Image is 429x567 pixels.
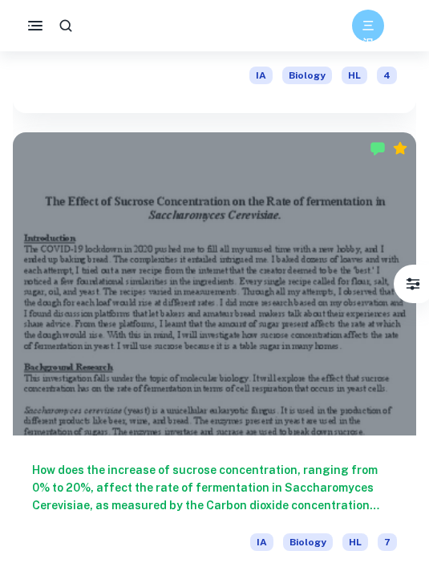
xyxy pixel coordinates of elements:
button: 三沢 [352,10,384,42]
span: IA [249,67,273,84]
span: Biology [283,533,333,551]
span: 7 [378,533,397,551]
img: Marked [370,140,386,156]
span: IA [250,533,273,551]
span: 4 [377,67,397,84]
button: Filter [397,268,429,300]
h6: 三沢 [359,17,378,34]
span: Biology [282,67,332,84]
div: Premium [392,140,408,156]
h6: How does the increase of sucrose concentration, ranging from 0% to 20%, affect the rate of fermen... [32,461,397,514]
span: HL [342,67,367,84]
span: HL [342,533,368,551]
